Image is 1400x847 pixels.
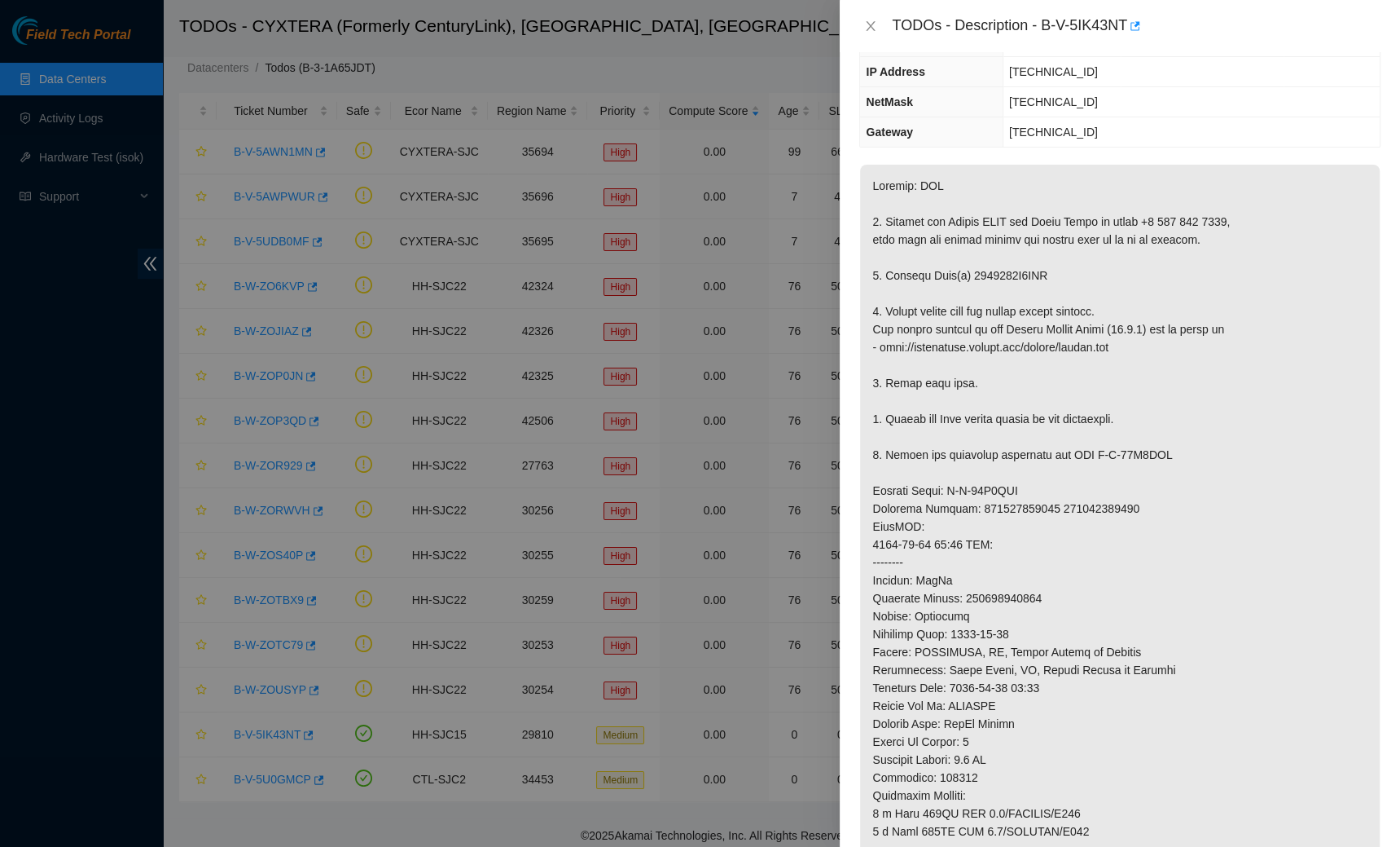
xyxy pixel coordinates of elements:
span: [TECHNICAL_ID] [1009,65,1098,78]
span: close [864,20,877,33]
span: IP Address [866,65,924,78]
button: Close [859,19,882,34]
div: TODOs - Description - B-V-5IK43NT [892,13,1380,39]
span: [TECHNICAL_ID] [1009,95,1098,108]
span: NetMask [866,95,913,108]
span: Gateway [866,126,913,139]
span: [TECHNICAL_ID] [1009,126,1098,139]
